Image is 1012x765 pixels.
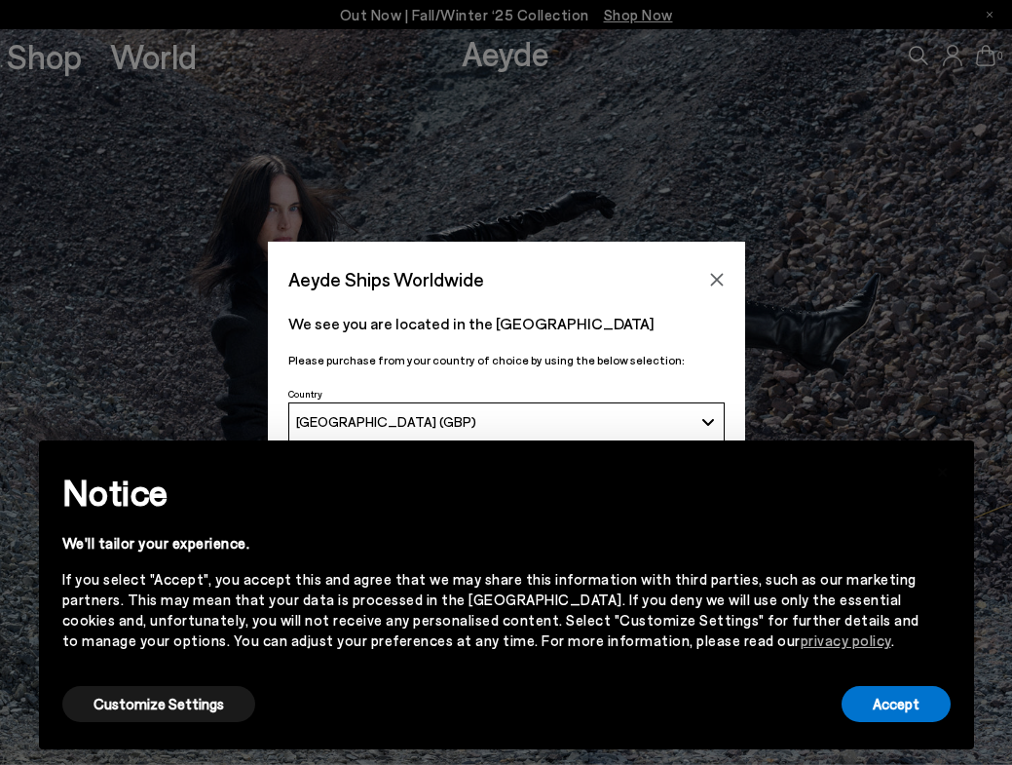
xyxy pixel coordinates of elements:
span: Country [288,388,322,400]
div: We'll tailor your experience. [62,533,919,554]
button: Close this notice [919,446,966,493]
a: privacy policy [801,631,891,649]
span: Aeyde Ships Worldwide [288,262,484,296]
span: [GEOGRAPHIC_DATA] (GBP) [296,413,476,430]
button: Accept [842,686,951,722]
h2: Notice [62,467,919,517]
p: We see you are located in the [GEOGRAPHIC_DATA] [288,312,725,335]
p: Please purchase from your country of choice by using the below selection: [288,351,725,369]
span: × [936,455,950,483]
button: Close [702,265,731,294]
button: Customize Settings [62,686,255,722]
div: If you select "Accept", you accept this and agree that we may share this information with third p... [62,569,919,651]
